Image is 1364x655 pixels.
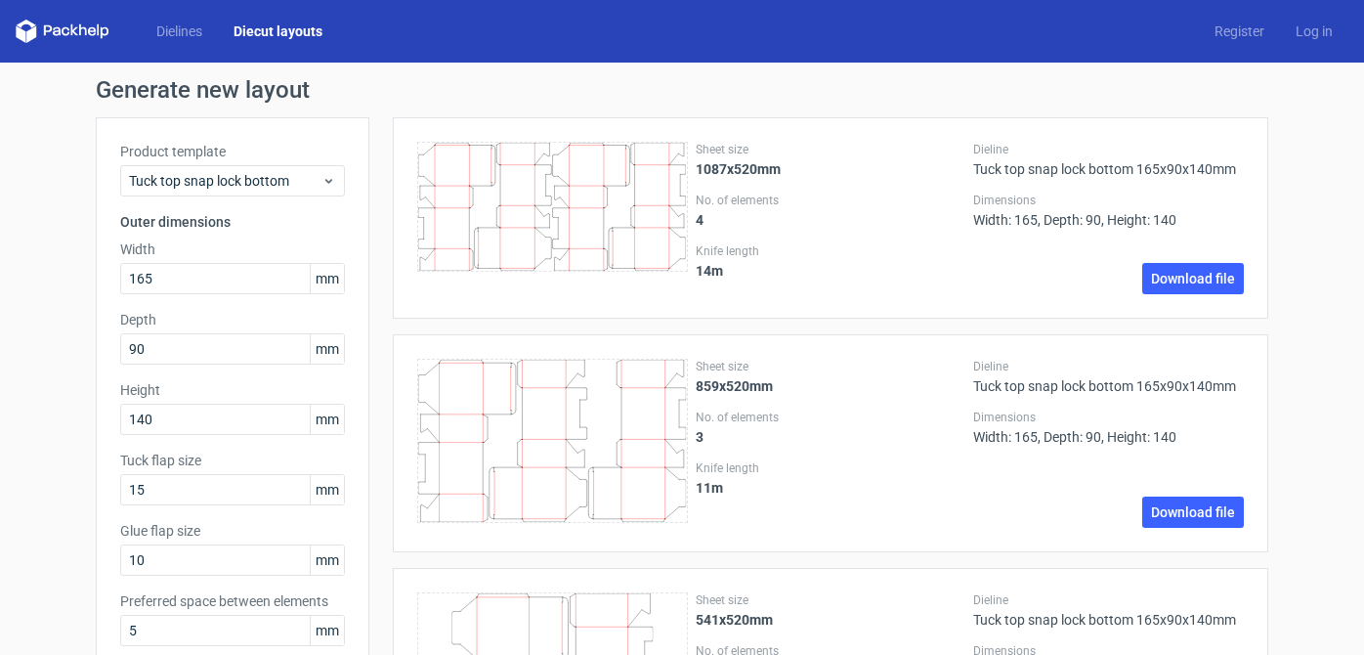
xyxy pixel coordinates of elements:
label: Dimensions [973,410,1244,425]
a: Download file [1142,497,1244,528]
span: mm [310,264,344,293]
a: Dielines [141,22,218,41]
div: Tuck top snap lock bottom 165x90x140mm [973,592,1244,628]
div: Width: 165, Depth: 90, Height: 140 [973,193,1244,228]
label: Sheet size [696,359,966,374]
a: Download file [1142,263,1244,294]
strong: 14 m [696,263,723,279]
div: Width: 165, Depth: 90, Height: 140 [973,410,1244,445]
label: Sheet size [696,592,966,608]
label: Product template [120,142,345,161]
label: No. of elements [696,193,966,208]
a: Log in [1280,22,1348,41]
span: mm [310,334,344,364]
span: mm [310,616,344,645]
strong: 541x520mm [696,612,773,628]
span: mm [310,546,344,575]
span: mm [310,475,344,504]
h1: Generate new layout [96,78,1268,102]
label: Sheet size [696,142,966,157]
strong: 4 [696,212,703,228]
strong: 1087x520mm [696,161,781,177]
a: Register [1199,22,1280,41]
strong: 11 m [696,480,723,496]
label: Dieline [973,592,1244,608]
a: Diecut layouts [218,22,338,41]
h3: Outer dimensions [120,212,345,232]
strong: 3 [696,429,703,445]
span: Tuck top snap lock bottom [129,171,321,191]
label: Knife length [696,243,966,259]
label: No. of elements [696,410,966,425]
label: Glue flap size [120,521,345,541]
label: Dieline [973,142,1244,157]
label: Tuck flap size [120,451,345,470]
div: Tuck top snap lock bottom 165x90x140mm [973,359,1244,394]
div: Tuck top snap lock bottom 165x90x140mm [973,142,1244,177]
label: Dimensions [973,193,1244,208]
label: Width [120,240,345,259]
label: Height [120,380,345,400]
span: mm [310,405,344,434]
label: Preferred space between elements [120,591,345,611]
label: Dieline [973,359,1244,374]
label: Knife length [696,460,966,476]
strong: 859x520mm [696,378,773,394]
label: Depth [120,310,345,329]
